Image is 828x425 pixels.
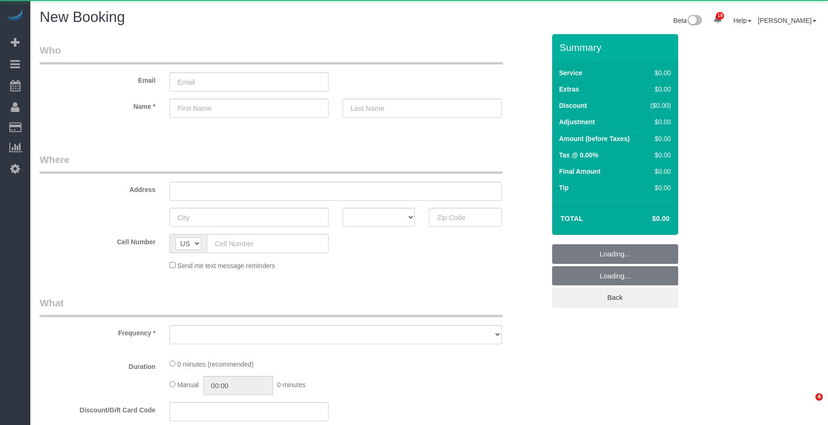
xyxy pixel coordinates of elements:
[343,99,502,118] input: Last Name
[559,68,582,78] label: Service
[33,325,162,338] label: Frequency *
[561,214,583,222] strong: Total
[177,262,275,269] span: Send me text message reminders
[758,17,816,24] a: [PERSON_NAME]
[559,167,601,176] label: Final Amount
[429,208,501,227] input: Zip Code
[646,167,671,176] div: $0.00
[559,101,587,110] label: Discount
[33,234,162,247] label: Cell Number
[624,215,669,223] h4: $0.00
[177,361,253,368] span: 0 minutes (recommended)
[169,72,329,92] input: Email
[687,15,702,27] img: New interface
[33,359,162,371] label: Duration
[733,17,751,24] a: Help
[646,150,671,160] div: $0.00
[33,182,162,194] label: Address
[40,153,503,174] legend: Where
[796,393,819,416] iframe: Intercom live chat
[177,381,199,389] span: Manual
[559,183,569,192] label: Tip
[169,208,329,227] input: City
[646,85,671,94] div: $0.00
[674,17,702,24] a: Beta
[646,117,671,127] div: $0.00
[815,393,823,401] span: 4
[559,134,630,143] label: Amount (before Taxes)
[716,12,724,20] span: 19
[559,85,579,94] label: Extras
[709,9,727,30] a: 19
[207,234,329,253] input: Cell Number
[33,99,162,111] label: Name *
[33,72,162,85] label: Email
[40,296,503,317] legend: What
[40,9,125,25] span: New Booking
[646,101,671,110] div: ($0.00)
[646,183,671,192] div: $0.00
[552,288,678,307] a: Back
[559,117,595,127] label: Adjustment
[33,402,162,415] label: Discount/Gift Card Code
[646,68,671,78] div: $0.00
[6,9,24,22] img: Automaid Logo
[646,134,671,143] div: $0.00
[560,42,674,53] h3: Summary
[559,150,598,160] label: Tax @ 0.00%
[169,99,329,118] input: First Name
[277,381,306,389] span: 0 minutes
[40,43,503,64] legend: Who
